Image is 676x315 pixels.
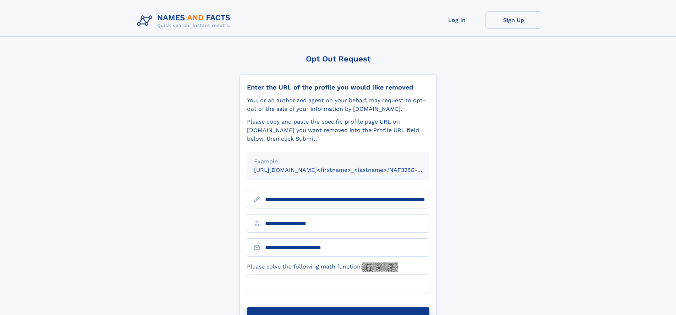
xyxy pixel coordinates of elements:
small: [URL][DOMAIN_NAME]<firstname>_<lastname>/NAF325G-xxxxxxxx [254,167,443,173]
div: Example: [254,157,422,166]
div: Please copy and paste the specific profile page URL on [DOMAIN_NAME] you want removed into the Pr... [247,118,429,143]
a: Sign Up [485,11,542,29]
div: Opt Out Request [240,54,437,63]
div: You, or an authorized agent on your behalf, may request to opt-out of the sale of your informatio... [247,96,429,113]
img: Logo Names and Facts [134,11,236,31]
div: Enter the URL of the profile you would like removed [247,83,429,91]
label: Please solve the following math function: [247,262,398,272]
a: Log In [429,11,485,29]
